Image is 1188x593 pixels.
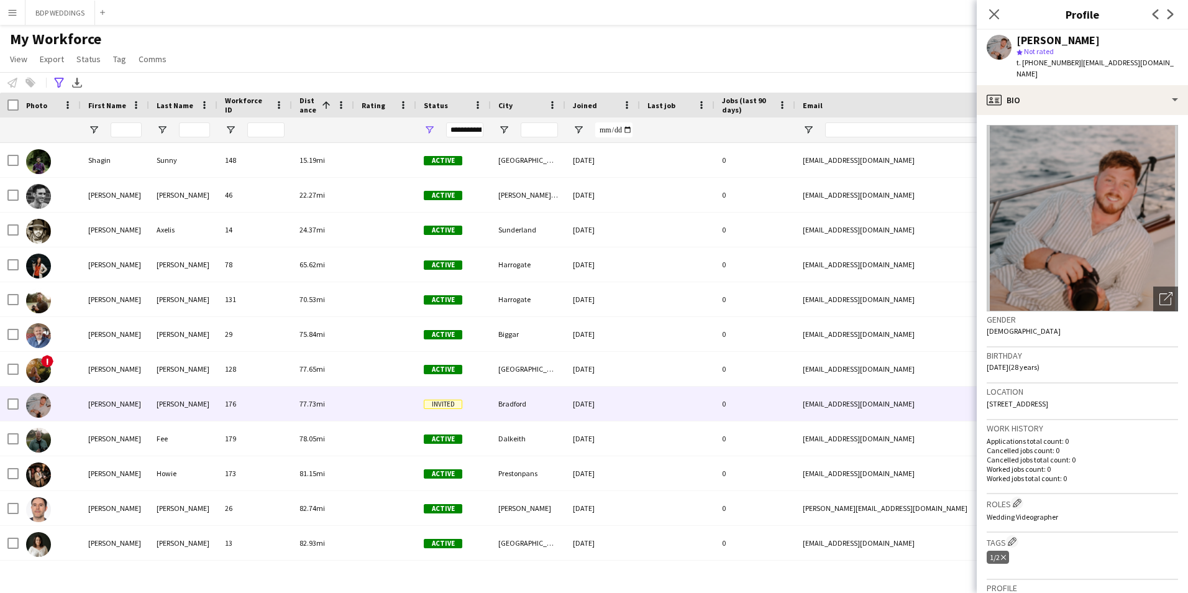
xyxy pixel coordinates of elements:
[139,53,167,65] span: Comms
[149,526,217,560] div: [PERSON_NAME]
[565,456,640,490] div: [DATE]
[722,96,773,114] span: Jobs (last 90 days)
[715,421,795,456] div: 0
[88,101,126,110] span: First Name
[157,101,193,110] span: Last Name
[217,143,292,177] div: 148
[424,295,462,305] span: Active
[81,421,149,456] div: [PERSON_NAME]
[113,53,126,65] span: Tag
[299,434,325,443] span: 78.05mi
[149,178,217,212] div: [PERSON_NAME]
[424,191,462,200] span: Active
[26,358,51,383] img: Ione Collins
[565,247,640,282] div: [DATE]
[491,178,565,212] div: [PERSON_NAME] Bay
[217,456,292,490] div: 173
[987,125,1178,311] img: Crew avatar or photo
[299,190,325,200] span: 22.27mi
[491,143,565,177] div: [GEOGRAPHIC_DATA]
[977,85,1188,115] div: Bio
[491,282,565,316] div: Harrogate
[217,526,292,560] div: 13
[76,53,101,65] span: Status
[299,155,325,165] span: 15.19mi
[149,456,217,490] div: Howie
[795,491,1044,525] div: [PERSON_NAME][EMAIL_ADDRESS][DOMAIN_NAME]
[149,282,217,316] div: [PERSON_NAME]
[715,317,795,351] div: 0
[795,526,1044,560] div: [EMAIL_ADDRESS][DOMAIN_NAME]
[491,352,565,386] div: [GEOGRAPHIC_DATA]
[491,456,565,490] div: Prestonpans
[795,247,1044,282] div: [EMAIL_ADDRESS][DOMAIN_NAME]
[1017,35,1100,46] div: [PERSON_NAME]
[41,355,53,367] span: !
[362,101,385,110] span: Rating
[424,469,462,479] span: Active
[10,53,27,65] span: View
[157,124,168,136] button: Open Filter Menu
[26,497,51,522] img: Alex Porter
[25,1,95,25] button: BDP WEDDINGS
[1017,58,1174,78] span: | [EMAIL_ADDRESS][DOMAIN_NAME]
[987,386,1178,397] h3: Location
[424,260,462,270] span: Active
[299,96,317,114] span: Distance
[715,387,795,421] div: 0
[987,446,1178,455] p: Cancelled jobs count: 0
[795,143,1044,177] div: [EMAIL_ADDRESS][DOMAIN_NAME]
[715,282,795,316] div: 0
[424,504,462,513] span: Active
[565,387,640,421] div: [DATE]
[491,421,565,456] div: Dalkeith
[795,456,1044,490] div: [EMAIL_ADDRESS][DOMAIN_NAME]
[573,124,584,136] button: Open Filter Menu
[715,491,795,525] div: 0
[795,421,1044,456] div: [EMAIL_ADDRESS][DOMAIN_NAME]
[217,387,292,421] div: 176
[217,282,292,316] div: 131
[565,317,640,351] div: [DATE]
[52,75,66,90] app-action-btn: Advanced filters
[424,365,462,374] span: Active
[111,122,142,137] input: First Name Filter Input
[81,456,149,490] div: [PERSON_NAME]
[987,474,1178,483] p: Worked jobs total count: 0
[108,51,131,67] a: Tag
[81,387,149,421] div: [PERSON_NAME]
[803,101,823,110] span: Email
[217,213,292,247] div: 14
[1017,58,1081,67] span: t. [PHONE_NUMBER]
[795,317,1044,351] div: [EMAIL_ADDRESS][DOMAIN_NAME]
[795,387,1044,421] div: [EMAIL_ADDRESS][DOMAIN_NAME]
[149,421,217,456] div: Fee
[149,143,217,177] div: Sunny
[5,51,32,67] a: View
[825,122,1036,137] input: Email Filter Input
[795,213,1044,247] div: [EMAIL_ADDRESS][DOMAIN_NAME]
[565,526,640,560] div: [DATE]
[299,538,325,548] span: 82.93mi
[647,101,675,110] span: Last job
[217,491,292,525] div: 26
[217,247,292,282] div: 78
[26,101,47,110] span: Photo
[424,434,462,444] span: Active
[987,350,1178,361] h3: Birthday
[715,178,795,212] div: 0
[26,288,51,313] img: Ollie Glover-Nota
[299,295,325,304] span: 70.53mi
[795,352,1044,386] div: [EMAIL_ADDRESS][DOMAIN_NAME]
[26,184,51,209] img: Steven Pattinson
[217,178,292,212] div: 46
[299,469,325,478] span: 81.15mi
[88,124,99,136] button: Open Filter Menu
[491,247,565,282] div: Harrogate
[70,75,85,90] app-action-btn: Export XLSX
[795,282,1044,316] div: [EMAIL_ADDRESS][DOMAIN_NAME]
[987,362,1039,372] span: [DATE] (28 years)
[26,323,51,348] img: Ross Brownlee
[26,149,51,174] img: Shagin Sunny
[803,124,814,136] button: Open Filter Menu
